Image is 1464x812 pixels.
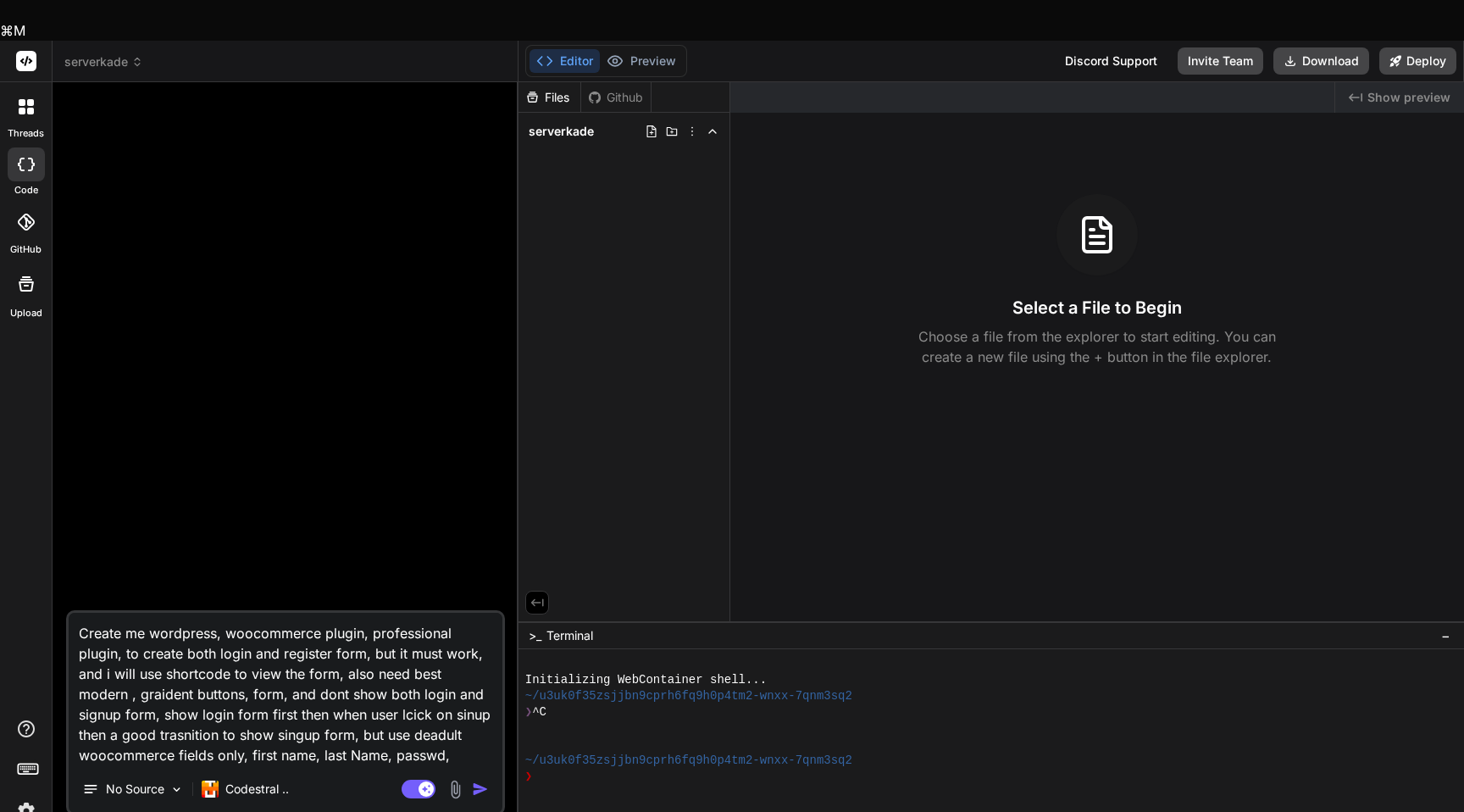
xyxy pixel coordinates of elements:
span: − [1441,627,1450,644]
button: Deploy [1379,47,1456,75]
button: − [1438,622,1454,649]
button: Invite Team [1178,47,1263,75]
h3: Select a File to Begin [1012,296,1182,320]
span: serverkade [64,53,143,70]
label: threads [8,126,44,141]
span: ❯ [525,769,532,785]
img: icon [472,781,489,798]
p: No Source [106,781,164,798]
button: Preview [600,49,683,73]
span: Initializing WebContainer shell... [525,672,767,688]
button: Download [1273,47,1369,75]
span: >_ [529,627,541,644]
label: GitHub [10,242,42,257]
span: ~/u3uk0f35zsjjbn9cprh6fq9h0p4tm2-wnxx-7qnm3sq2 [525,753,852,769]
div: Files [518,89,580,106]
textarea: Create me wordpress, woocommerce plugin, professional plugin, to create both login and register f... [69,613,502,765]
img: Pick Models [169,782,184,797]
div: Discord Support [1055,47,1167,75]
span: serverkade [529,123,594,140]
span: ^C [532,704,546,720]
label: code [14,183,38,197]
p: Choose a file from the explorer to start editing. You can create a new file using the + button in... [907,326,1287,367]
img: Codestral 25.01 [202,781,219,798]
div: Github [581,89,651,106]
span: Terminal [546,627,593,644]
span: ~/u3uk0f35zsjjbn9cprh6fq9h0p4tm2-wnxx-7qnm3sq2 [525,688,852,704]
span: Show preview [1367,89,1450,106]
img: attachment [446,780,465,799]
span: ❯ [525,704,532,720]
p: Codestral .. [225,781,289,798]
label: Upload [10,306,42,320]
button: Editor [530,49,600,73]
